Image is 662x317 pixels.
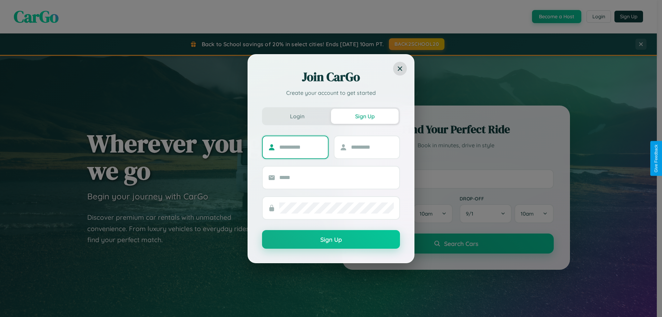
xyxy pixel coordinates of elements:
[262,230,400,249] button: Sign Up
[654,145,659,172] div: Give Feedback
[262,89,400,97] p: Create your account to get started
[263,109,331,124] button: Login
[262,69,400,85] h2: Join CarGo
[331,109,399,124] button: Sign Up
